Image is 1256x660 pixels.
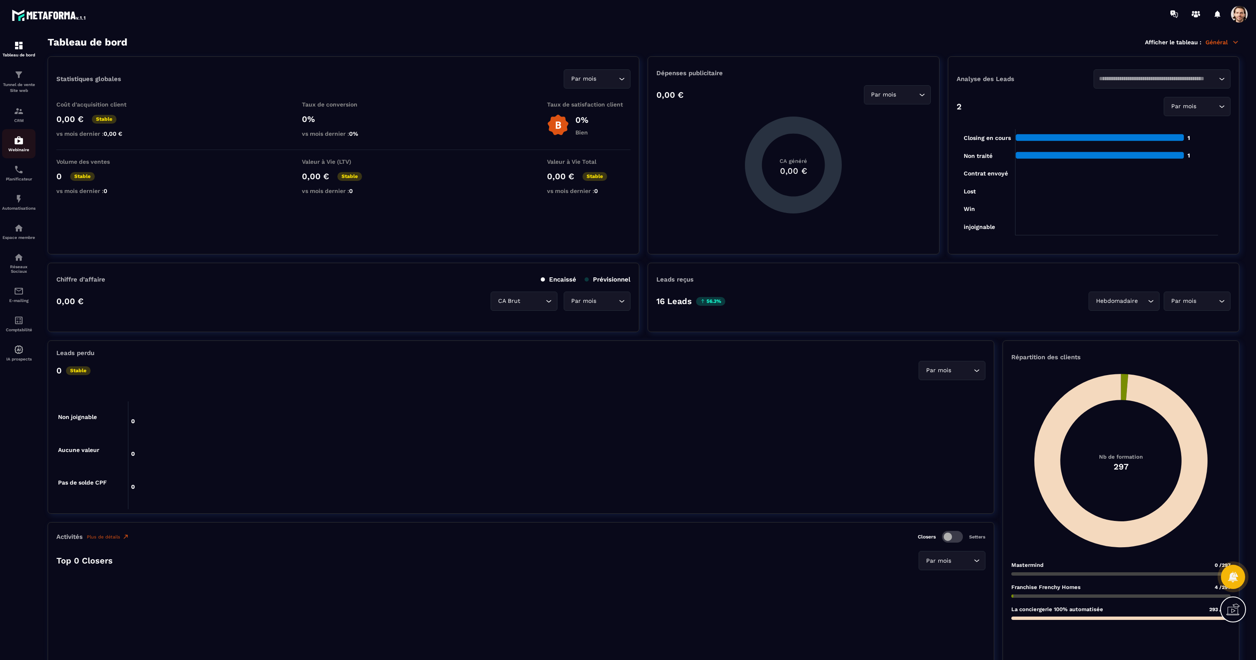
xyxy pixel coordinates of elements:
p: 0 [56,366,62,376]
div: Search for option [1089,292,1160,311]
div: Search for option [919,551,985,570]
p: Leads perdu [56,349,94,357]
p: CRM [2,118,35,123]
p: Prévisionnel [585,276,631,283]
p: Closers [918,534,936,540]
p: Stable [337,172,362,181]
tspan: Non traité [963,152,992,159]
p: Stable [66,366,91,375]
p: 0,00 € [56,114,84,124]
p: 2 [957,102,962,112]
a: formationformationCRM [2,100,35,129]
div: Search for option [564,69,631,89]
span: 0 [104,188,107,194]
tspan: Closing en cours [963,135,1010,142]
p: 0 [56,171,62,181]
div: Search for option [864,85,931,104]
p: Stable [70,172,95,181]
p: 0% [575,115,588,125]
tspan: Win [963,206,975,212]
span: 4 /297 [1215,584,1231,590]
span: Par mois [924,556,953,566]
p: Franchise Frenchy Homes [1011,584,1081,590]
a: Plus de détails [87,533,129,540]
p: Activités [56,533,83,541]
p: 56.3% [696,297,725,306]
div: Search for option [919,361,985,380]
a: emailemailE-mailing [2,280,35,309]
p: Setters [969,534,985,540]
a: schedulerschedulerPlanificateur [2,158,35,188]
input: Search for option [953,556,972,566]
p: Dépenses publicitaire [656,69,930,77]
span: Par mois [924,366,953,375]
p: Automatisations [2,206,35,211]
span: Hebdomadaire [1094,297,1140,306]
input: Search for option [1099,74,1217,84]
p: Planificateur [2,177,35,181]
p: Afficher le tableau : [1145,39,1201,46]
p: Tunnel de vente Site web [2,82,35,94]
p: Stable [582,172,607,181]
p: 16 Leads [656,296,692,306]
img: logo [12,8,87,23]
span: 0 /297 [1215,562,1231,568]
p: Comptabilité [2,327,35,332]
p: Encaissé [541,276,576,283]
span: Par mois [569,297,598,306]
a: automationsautomationsWebinaire [2,129,35,158]
h3: Tableau de bord [48,36,127,48]
a: formationformationTunnel de vente Site web [2,63,35,100]
img: scheduler [14,165,24,175]
img: automations [14,135,24,145]
a: automationsautomationsAutomatisations [2,188,35,217]
input: Search for option [598,297,617,306]
p: Valeur à Vie (LTV) [302,158,385,165]
div: Search for option [1164,292,1231,311]
p: vs mois dernier : [547,188,631,194]
p: 0,00 € [547,171,574,181]
span: 0,00 € [104,130,122,137]
p: Tableau de bord [2,53,35,57]
p: Valeur à Vie Total [547,158,631,165]
p: Taux de conversion [302,101,385,108]
p: Top 0 Closers [56,556,113,566]
input: Search for option [1140,297,1146,306]
div: Search for option [491,292,557,311]
p: Analyse des Leads [957,75,1094,83]
p: Réseaux Sociaux [2,264,35,274]
span: Par mois [1169,297,1198,306]
p: E-mailing [2,298,35,303]
p: Répartition des clients [1011,353,1231,361]
p: vs mois dernier : [56,188,140,194]
img: email [14,286,24,296]
p: Général [1205,38,1239,46]
p: Statistiques globales [56,75,121,83]
tspan: Aucune valeur [58,447,99,453]
input: Search for option [1198,102,1217,111]
span: Par mois [1169,102,1198,111]
img: social-network [14,252,24,262]
input: Search for option [522,297,544,306]
tspan: injoignable [963,223,995,231]
div: Search for option [1094,69,1231,89]
span: 0 [349,188,353,194]
input: Search for option [898,90,917,99]
p: Taux de satisfaction client [547,101,631,108]
tspan: Non joignable [58,414,97,421]
p: 0,00 € [656,90,684,100]
a: accountantaccountantComptabilité [2,309,35,338]
p: 0,00 € [56,296,84,306]
input: Search for option [598,74,617,84]
img: formation [14,70,24,80]
span: 0 [594,188,598,194]
p: Stable [92,115,116,124]
p: Espace membre [2,235,35,240]
input: Search for option [953,366,972,375]
p: vs mois dernier : [56,130,140,137]
p: La conciergerie 100% automatisée [1011,606,1103,612]
p: IA prospects [2,357,35,361]
img: automations [14,345,24,355]
p: Webinaire [2,147,35,152]
img: automations [14,194,24,204]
